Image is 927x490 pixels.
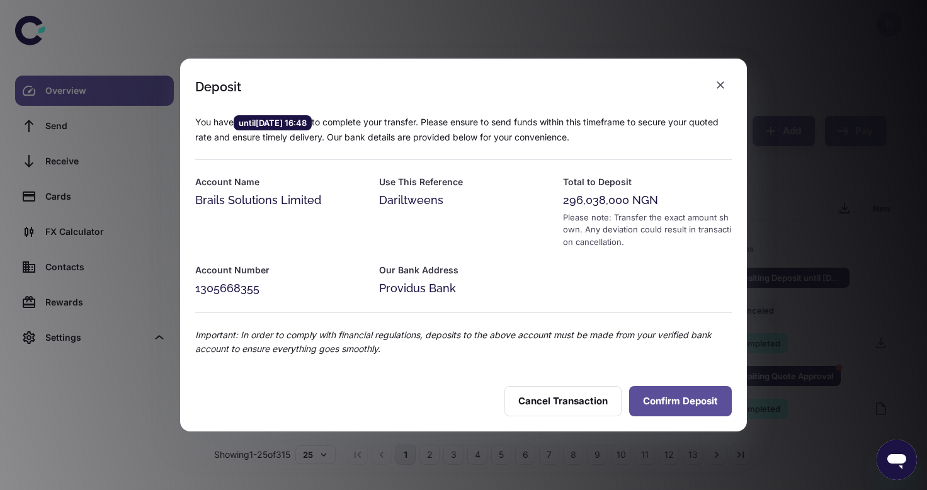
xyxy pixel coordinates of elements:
[563,191,732,209] div: 296,038,000 NGN
[877,440,917,480] iframe: Button to launch messaging window
[195,175,364,189] h6: Account Name
[379,191,548,209] div: Dariltweens
[195,79,241,94] div: Deposit
[563,212,732,249] div: Please note: Transfer the exact amount shown. Any deviation could result in transaction cancellat...
[195,328,732,356] p: Important: In order to comply with financial regulations, deposits to the above account must be m...
[195,280,364,297] div: 1305668355
[379,280,548,297] div: Providus Bank
[563,175,732,189] h6: Total to Deposit
[379,263,548,277] h6: Our Bank Address
[195,191,364,209] div: Brails Solutions Limited
[629,386,732,416] button: Confirm Deposit
[504,386,622,416] button: Cancel Transaction
[379,175,548,189] h6: Use This Reference
[195,263,364,277] h6: Account Number
[234,117,312,129] span: until [DATE] 16:48
[195,115,732,144] p: You have to complete your transfer. Please ensure to send funds within this timeframe to secure y...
